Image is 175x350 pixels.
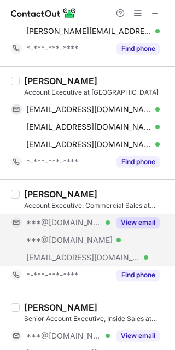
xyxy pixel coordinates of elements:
[116,217,160,228] button: Reveal Button
[26,104,151,114] span: [EMAIL_ADDRESS][DOMAIN_NAME]
[26,235,113,245] span: ***@[DOMAIN_NAME]
[116,270,160,281] button: Reveal Button
[26,253,140,262] span: [EMAIL_ADDRESS][DOMAIN_NAME]
[24,314,168,324] div: Senior Account Executive, Inside Sales at [GEOGRAPHIC_DATA]
[24,87,168,97] div: Account Executive at [GEOGRAPHIC_DATA]
[26,218,102,227] span: ***@[DOMAIN_NAME]
[24,189,97,200] div: [PERSON_NAME]
[24,302,97,313] div: [PERSON_NAME]
[26,139,151,149] span: [EMAIL_ADDRESS][DOMAIN_NAME]
[116,330,160,341] button: Reveal Button
[116,156,160,167] button: Reveal Button
[11,7,77,20] img: ContactOut v5.3.10
[24,75,97,86] div: [PERSON_NAME]
[24,201,168,211] div: Account Executive, Commercial Sales at [GEOGRAPHIC_DATA]
[26,122,151,132] span: [EMAIL_ADDRESS][DOMAIN_NAME]
[26,26,151,36] span: [PERSON_NAME][EMAIL_ADDRESS][PERSON_NAME][DOMAIN_NAME]
[26,331,102,341] span: ***@[DOMAIN_NAME]
[116,43,160,54] button: Reveal Button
